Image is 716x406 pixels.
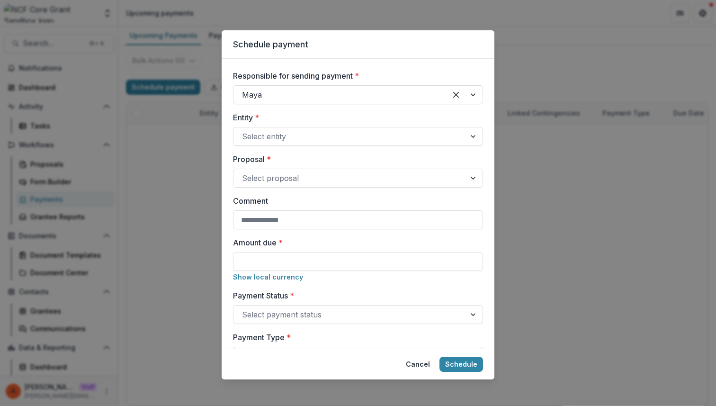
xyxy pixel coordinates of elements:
[233,237,477,248] label: Amount due
[233,112,477,123] label: Entity
[233,153,477,165] label: Proposal
[400,357,436,372] button: Cancel
[233,273,303,281] button: Show local currency
[439,357,483,372] button: Schedule
[233,332,477,343] label: Payment Type
[233,195,477,207] label: Comment
[233,290,477,301] label: Payment Status
[222,30,494,59] header: Schedule payment
[233,70,477,81] label: Responsible for sending payment
[448,87,464,102] div: Clear selected options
